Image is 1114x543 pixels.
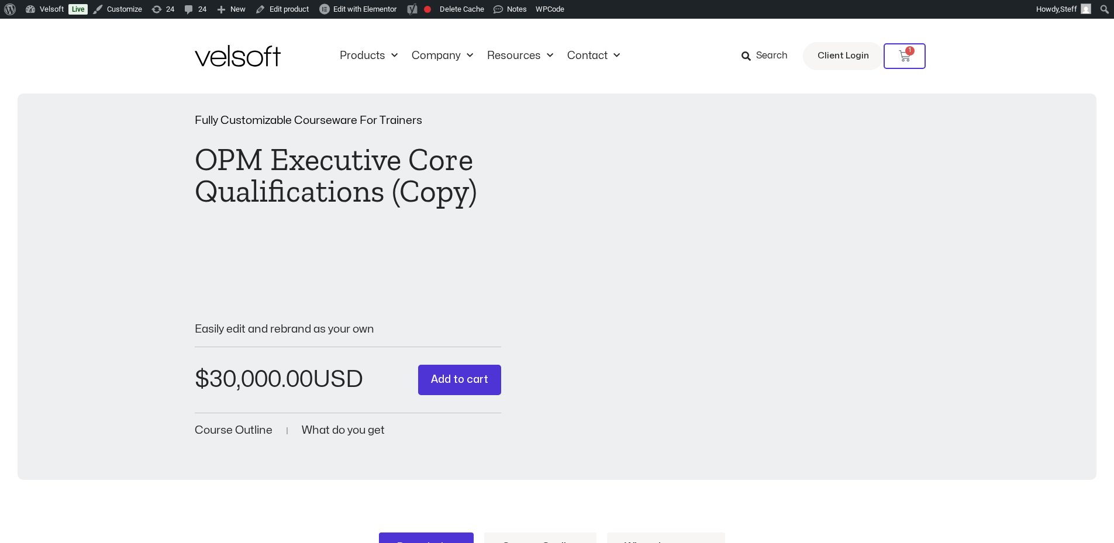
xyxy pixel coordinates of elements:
[1060,5,1077,13] span: Steff
[756,49,788,64] span: Search
[741,46,796,66] a: Search
[405,50,480,63] a: CompanyMenu Toggle
[884,43,926,69] a: 1
[333,50,627,63] nav: Menu
[195,324,502,335] p: Easily edit and rebrand as your own
[195,144,502,207] h1: OPM Executive Core Qualifications (Copy)
[195,45,281,67] img: Velsoft Training Materials
[302,425,385,436] a: What do you get
[818,49,869,64] span: Client Login
[195,368,313,391] bdi: 30,000.00
[424,6,431,13] div: Focus keyphrase not set
[905,46,915,56] span: 1
[480,50,560,63] a: ResourcesMenu Toggle
[418,365,501,396] button: Add to cart
[560,50,627,63] a: ContactMenu Toggle
[195,115,502,126] p: Fully Customizable Courseware For Trainers
[195,368,209,391] span: $
[195,425,273,436] a: Course Outline
[803,42,884,70] a: Client Login
[68,4,88,15] a: Live
[333,5,396,13] span: Edit with Elementor
[333,50,405,63] a: ProductsMenu Toggle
